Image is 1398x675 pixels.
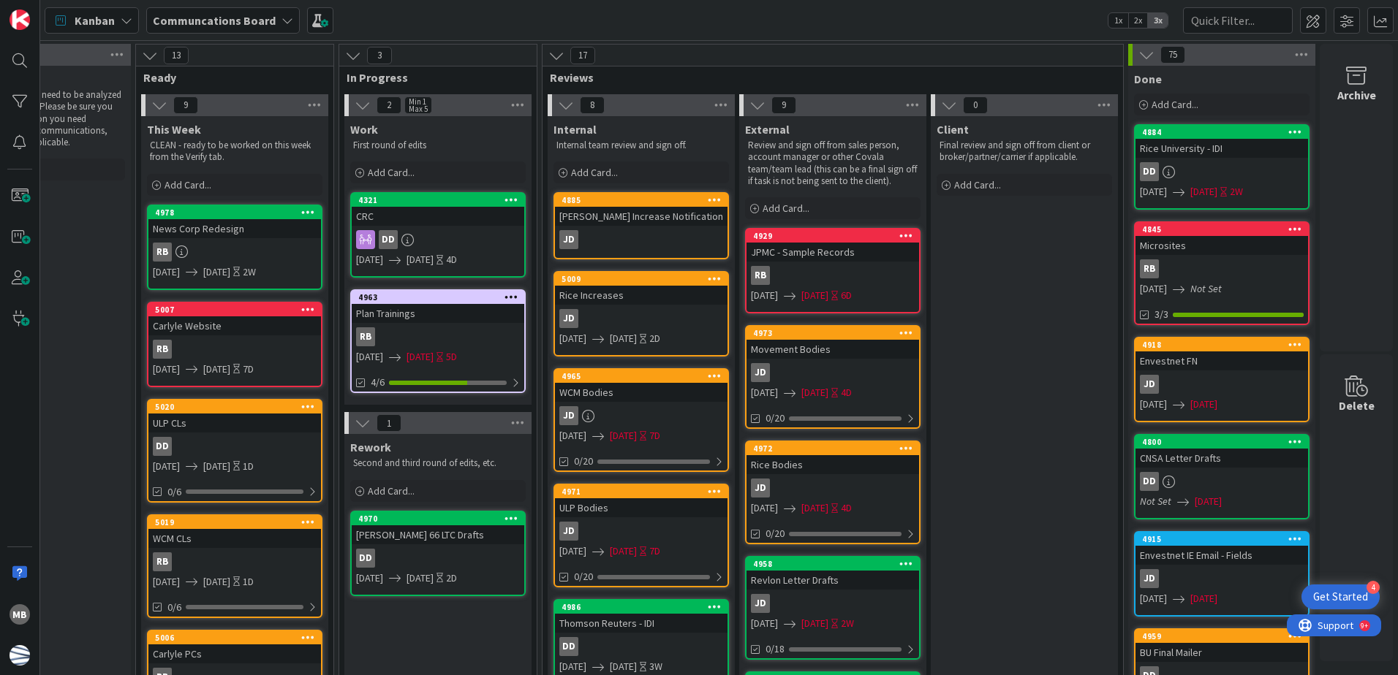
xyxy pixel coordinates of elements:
div: 5020 [148,400,321,413]
div: 5007 [148,303,321,316]
div: 2W [243,264,256,280]
div: DD [1136,472,1308,491]
span: [DATE] [1140,397,1167,412]
div: 2W [1230,184,1243,199]
span: [DATE] [751,616,778,631]
div: 5019 [155,517,321,527]
div: RB [1140,259,1159,278]
div: 4D [841,385,852,400]
div: JD [555,522,728,541]
div: JD [559,230,578,249]
a: 4978News Corp RedesignRB[DATE][DATE]2W [147,205,322,290]
div: 4970 [352,512,524,525]
span: 13 [164,47,189,64]
div: 4986Thomson Reuters - IDI [555,600,728,633]
div: RB [153,340,172,359]
span: This Week [147,122,201,137]
span: External [745,122,790,137]
div: Plan Trainings [352,304,524,323]
span: 2 [377,96,401,114]
div: DD [555,637,728,656]
div: 4978 [148,206,321,219]
span: 9 [173,96,198,114]
div: Movement Bodies [747,340,919,359]
div: 4 [1367,581,1380,594]
div: 5006Carlyle PCs [148,631,321,663]
p: Final review and sign off from client or broker/partner/carrier if applicable. [940,140,1109,164]
div: 4986 [555,600,728,614]
div: 4884 [1136,126,1308,139]
span: [DATE] [407,252,434,267]
span: [DATE] [356,252,383,267]
div: 5006 [148,631,321,644]
span: [DATE] [559,428,586,443]
div: News Corp Redesign [148,219,321,238]
div: 4959BU Final Mailer [1136,630,1308,662]
span: [DATE] [801,385,828,400]
span: [DATE] [1140,591,1167,606]
span: Add Card... [954,178,1001,191]
div: Rice Bodies [747,455,919,474]
span: 0/20 [766,411,785,426]
div: JD [747,478,919,497]
div: 5009 [562,274,728,284]
div: 4845 [1142,224,1308,234]
div: 7D [649,428,660,443]
span: 0/20 [766,526,785,541]
a: 4885[PERSON_NAME] Increase NotificationJD [553,192,729,259]
span: 9 [771,96,796,114]
span: [DATE] [407,349,434,365]
div: 4958 [753,559,919,569]
span: [DATE] [1190,591,1217,606]
div: 5019WCM CLs [148,516,321,548]
div: 4963 [352,291,524,304]
span: Add Card... [165,178,211,191]
div: 4971 [555,485,728,498]
span: Work [350,122,378,137]
div: 4972 [753,443,919,454]
div: 4915Envestnet IE Email - Fields [1136,533,1308,565]
div: 5D [446,349,457,365]
div: JD [747,594,919,613]
div: JD [751,363,770,382]
span: 1 [377,414,401,432]
div: 5020 [155,402,321,412]
span: Support [31,2,67,20]
div: 4885 [562,195,728,205]
span: 75 [1160,46,1185,64]
p: Review and sign off from sales person, account manager or other Covala team/team lead (this can b... [748,140,918,187]
span: [DATE] [801,288,828,303]
span: [DATE] [559,544,586,559]
div: DD [153,437,172,456]
div: 2D [446,571,457,586]
div: JD [1136,569,1308,588]
b: Communcations Board [153,13,276,28]
div: 4884Rice University - IDI [1136,126,1308,158]
div: Thomson Reuters - IDI [555,614,728,633]
span: [DATE] [610,659,637,674]
div: 6D [841,288,852,303]
div: 4973Movement Bodies [747,327,919,359]
span: 0/6 [167,600,181,615]
div: 4965 [555,370,728,383]
a: 4800CNSA Letter DraftsDDNot Set[DATE] [1134,434,1310,519]
a: 5007Carlyle WebsiteRB[DATE][DATE]7D [147,302,322,387]
span: [DATE] [610,428,637,443]
span: [DATE] [203,264,230,280]
span: Client [937,122,969,137]
div: Carlyle Website [148,316,321,335]
div: JD [559,309,578,328]
a: 5019WCM CLsRB[DATE][DATE]1D0/6 [147,514,322,618]
div: 4D [446,252,457,267]
div: 4929 [747,229,919,243]
span: Add Card... [763,202,809,215]
div: 4970[PERSON_NAME] 66 LTC Drafts [352,512,524,544]
div: 5009 [555,272,728,286]
span: Add Card... [571,166,618,179]
a: 4971ULP BodiesJD[DATE][DATE]7D0/20 [553,484,729,587]
p: Second and third round of edits, etc. [353,457,523,469]
span: [DATE] [153,459,180,474]
div: 4918Envestnet FN [1136,338,1308,370]
span: [DATE] [153,264,180,280]
div: 4918 [1136,338,1308,351]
